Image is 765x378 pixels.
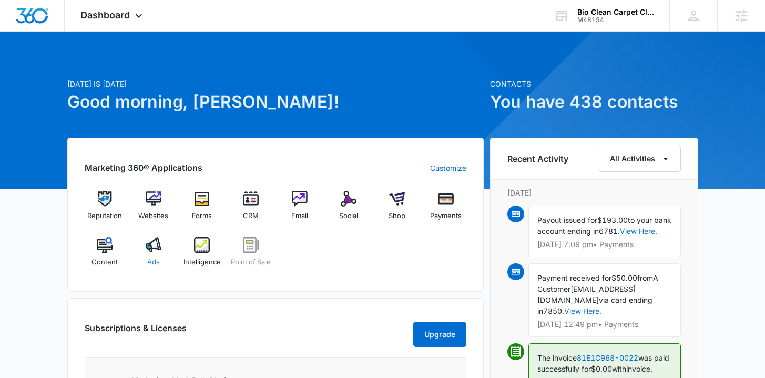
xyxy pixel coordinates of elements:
[85,161,202,174] h2: Marketing 360® Applications
[537,353,577,362] span: The invoice
[490,78,698,89] p: Contacts
[537,284,636,304] span: [EMAIL_ADDRESS][DOMAIN_NAME]
[490,89,698,115] h1: You have 438 contacts
[430,211,462,221] span: Payments
[620,227,657,236] a: View Here.
[133,191,174,229] a: Websites
[564,307,601,315] a: View Here.
[192,211,212,221] span: Forms
[182,191,222,229] a: Forms
[80,9,130,21] span: Dashboard
[413,322,466,347] button: Upgrade
[67,89,484,115] h1: Good morning, [PERSON_NAME]!
[85,237,125,275] a: Content
[339,211,358,221] span: Social
[91,257,118,268] span: Content
[291,211,308,221] span: Email
[377,191,417,229] a: Shop
[231,237,271,275] a: Point of Sale
[507,187,681,198] p: [DATE]
[85,322,187,343] h2: Subscriptions & Licenses
[599,227,620,236] span: 6781.
[599,146,681,172] button: All Activities
[389,211,405,221] span: Shop
[67,78,484,89] p: [DATE] is [DATE]
[537,273,611,282] span: Payment received for
[426,191,466,229] a: Payments
[280,191,320,229] a: Email
[328,191,369,229] a: Social
[231,191,271,229] a: CRM
[577,8,654,16] div: account name
[231,257,271,268] span: Point of Sale
[612,364,626,373] span: with
[507,152,568,165] h6: Recent Activity
[430,162,466,173] a: Customize
[626,364,652,373] span: invoice.
[577,353,638,362] a: 81E1C968-0022
[591,364,612,373] span: $0.00
[147,257,160,268] span: Ads
[543,307,564,315] span: 7850.
[537,321,672,328] p: [DATE] 12:49 pm • Payments
[243,211,259,221] span: CRM
[182,237,222,275] a: Intelligence
[133,237,174,275] a: Ads
[597,216,628,224] span: $193.00
[611,273,637,282] span: $50.00
[537,241,672,248] p: [DATE] 7:09 pm • Payments
[183,257,221,268] span: Intelligence
[577,16,654,24] div: account id
[637,273,653,282] span: from
[85,191,125,229] a: Reputation
[138,211,168,221] span: Websites
[537,216,597,224] span: Payout issued for
[87,211,122,221] span: Reputation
